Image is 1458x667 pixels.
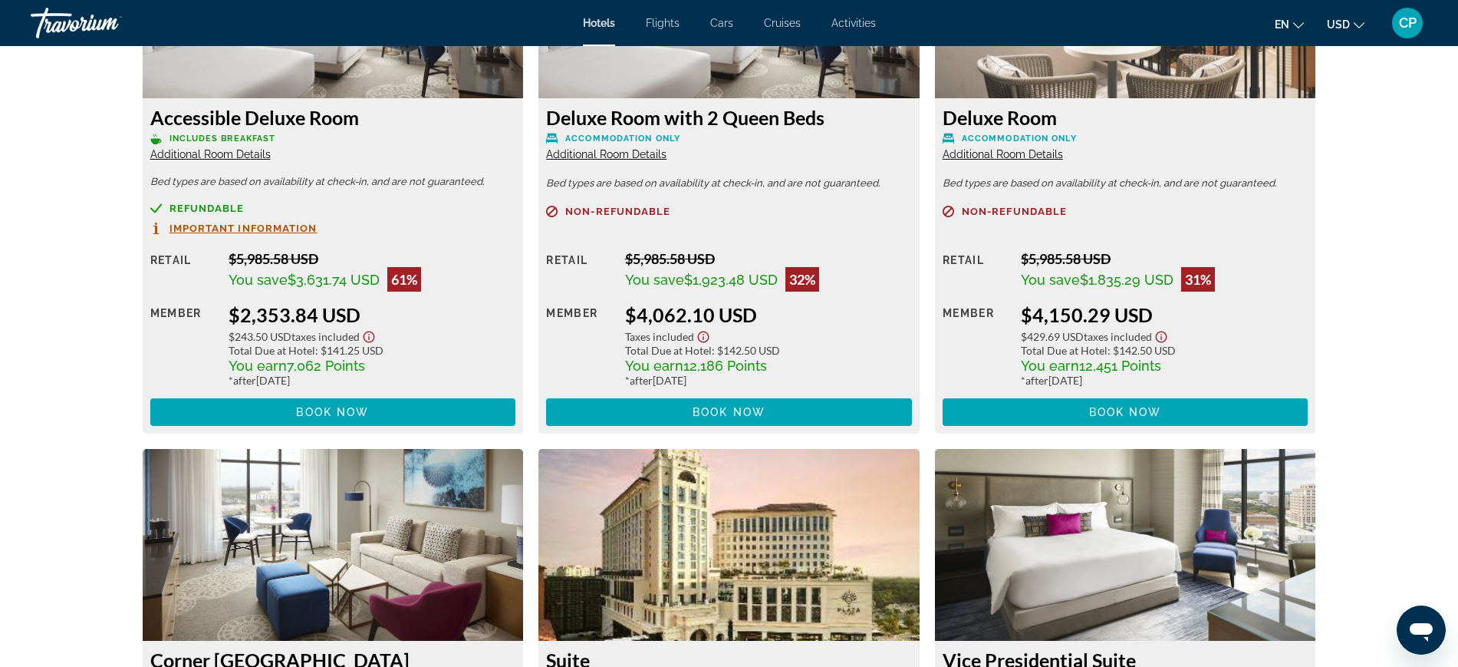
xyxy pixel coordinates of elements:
[150,106,516,129] h3: Accessible Deluxe Room
[143,449,524,641] img: Corner Grand Suite
[150,203,516,214] a: Refundable
[150,177,516,187] p: Bed types are based on availability at check-in, and are not guaranteed.
[764,17,801,29] a: Cruises
[1025,374,1048,387] span: after
[287,358,365,374] span: 7,062 Points
[943,398,1308,426] button: Book now
[943,303,1009,387] div: Member
[229,303,515,326] div: $2,353.84 USD
[565,134,680,144] span: Accommodation Only
[1327,18,1350,31] span: USD
[943,178,1308,189] p: Bed types are based on availability at check-in, and are not guaranteed.
[1397,606,1446,655] iframe: Botón para iniciar la ventana de mensajería
[387,267,421,292] div: 61%
[229,374,515,387] div: * [DATE]
[684,272,778,288] span: $1,923.48 USD
[694,326,713,344] button: Show Taxes and Fees disclaimer
[943,148,1063,160] span: Additional Room Details
[546,178,912,189] p: Bed types are based on availability at check-in, and are not guaranteed.
[546,398,912,426] button: Book now
[169,203,245,213] span: Refundable
[150,148,271,160] span: Additional Room Details
[646,17,680,29] a: Flights
[1021,374,1308,387] div: * [DATE]
[1021,272,1080,288] span: You save
[150,303,217,387] div: Member
[625,344,712,357] span: Total Due at Hotel
[630,374,653,387] span: after
[150,250,217,292] div: Retail
[229,358,287,374] span: You earn
[962,134,1077,144] span: Accommodation Only
[291,330,360,343] span: Taxes included
[1079,358,1161,374] span: 12,451 Points
[1327,13,1364,35] button: Change currency
[229,344,515,357] div: : $141.25 USD
[943,250,1009,292] div: Retail
[1080,272,1173,288] span: $1,835.29 USD
[150,222,318,235] button: Important Information
[625,303,912,326] div: $4,062.10 USD
[546,106,912,129] h3: Deluxe Room with 2 Queen Beds
[1021,358,1079,374] span: You earn
[625,330,694,343] span: Taxes included
[546,303,613,387] div: Member
[962,206,1067,216] span: Non-refundable
[1275,18,1289,31] span: en
[943,106,1308,129] h3: Deluxe Room
[625,344,912,357] div: : $142.50 USD
[229,330,291,343] span: $243.50 USD
[169,223,318,233] span: Important Information
[1021,250,1308,267] div: $5,985.58 USD
[625,272,684,288] span: You save
[546,250,613,292] div: Retail
[1021,330,1084,343] span: $429.69 USD
[360,326,378,344] button: Show Taxes and Fees disclaimer
[288,272,380,288] span: $3,631.74 USD
[625,358,683,374] span: You earn
[296,406,369,418] span: Book now
[683,358,767,374] span: 12,186 Points
[546,148,666,160] span: Additional Room Details
[229,272,288,288] span: You save
[1152,326,1170,344] button: Show Taxes and Fees disclaimer
[710,17,733,29] a: Cars
[1021,344,1107,357] span: Total Due at Hotel
[1399,15,1417,31] span: CP
[233,374,256,387] span: after
[229,344,315,357] span: Total Due at Hotel
[150,398,516,426] button: Book now
[538,449,920,641] img: Suite
[31,3,184,43] a: Travorium
[565,206,670,216] span: Non-refundable
[831,17,876,29] a: Activities
[1275,13,1304,35] button: Change language
[935,449,1316,641] img: Vice Presidential Suite
[625,374,912,387] div: * [DATE]
[1387,7,1427,39] button: User Menu
[1021,303,1308,326] div: $4,150.29 USD
[625,250,912,267] div: $5,985.58 USD
[785,267,819,292] div: 32%
[1021,344,1308,357] div: : $142.50 USD
[1084,330,1152,343] span: Taxes included
[169,134,276,144] span: Includes Breakfast
[229,250,515,267] div: $5,985.58 USD
[583,17,615,29] a: Hotels
[1089,406,1162,418] span: Book now
[1181,267,1215,292] div: 31%
[693,406,765,418] span: Book now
